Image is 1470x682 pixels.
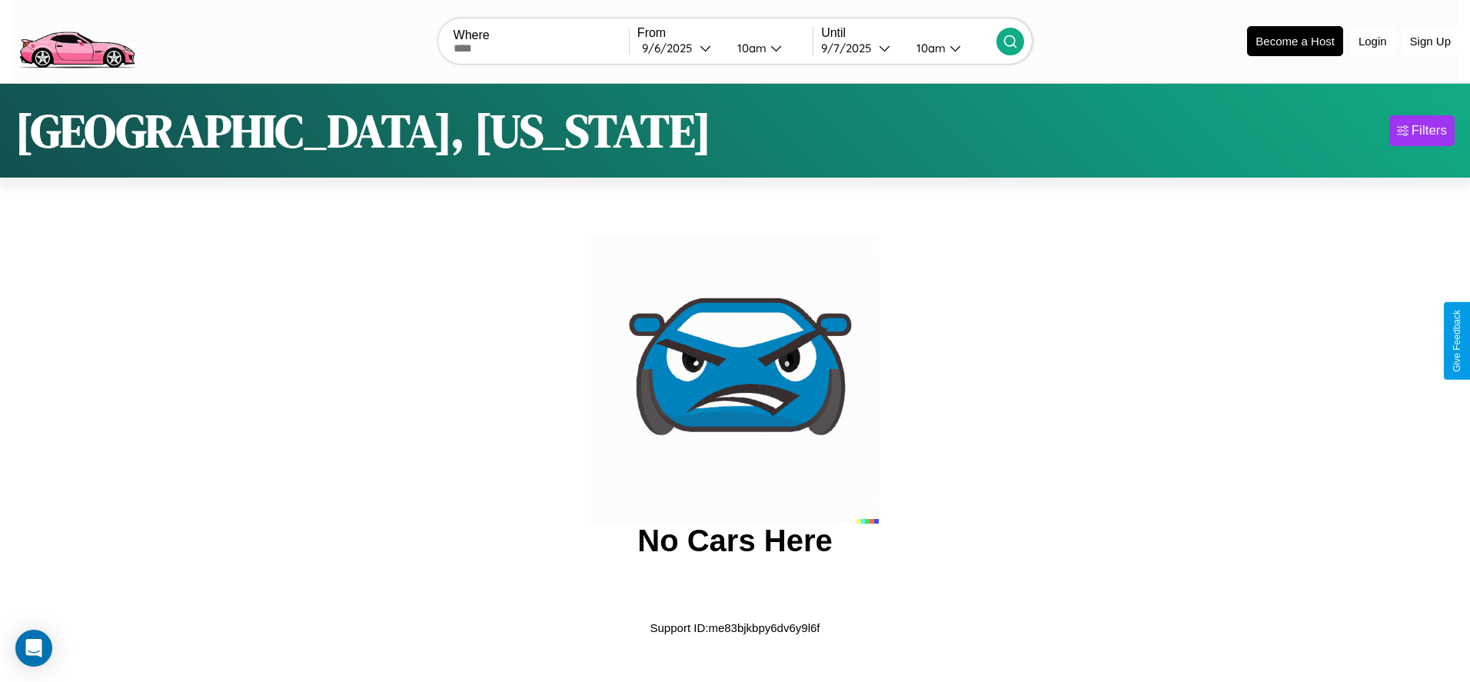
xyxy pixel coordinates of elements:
h2: No Cars Here [637,524,832,558]
h1: [GEOGRAPHIC_DATA], [US_STATE] [15,99,711,162]
label: From [637,26,813,40]
button: 10am [904,40,996,56]
button: 10am [725,40,813,56]
img: car [591,236,879,524]
div: Filters [1412,123,1447,138]
label: Where [454,28,629,42]
img: logo [12,8,141,72]
div: 10am [730,41,770,55]
div: Open Intercom Messenger [15,630,52,667]
button: Login [1351,27,1395,55]
button: Sign Up [1402,27,1458,55]
button: Filters [1389,115,1455,146]
div: 9 / 7 / 2025 [821,41,879,55]
div: 9 / 6 / 2025 [642,41,700,55]
button: 9/6/2025 [637,40,725,56]
p: Support ID: me83bjkbpy6dv6y9l6f [650,617,820,638]
button: Become a Host [1247,26,1343,56]
div: Give Feedback [1452,310,1462,372]
div: 10am [909,41,950,55]
label: Until [821,26,996,40]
